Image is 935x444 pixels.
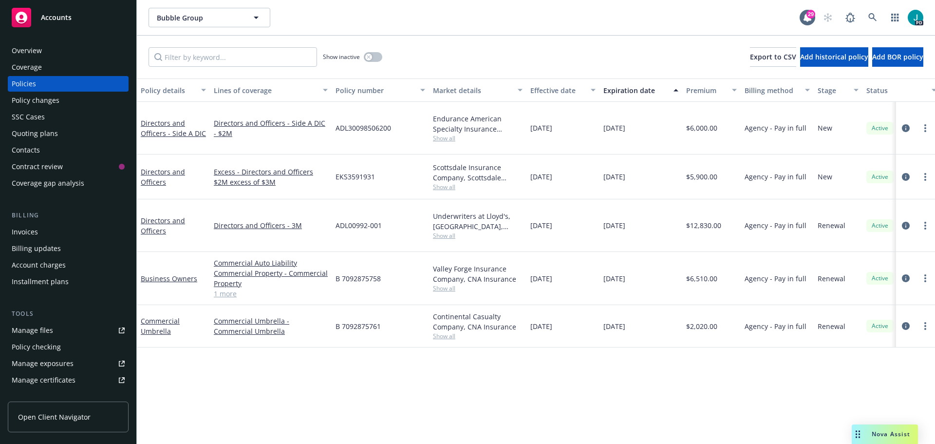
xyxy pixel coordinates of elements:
div: SSC Cases [12,109,45,125]
a: Quoting plans [8,126,129,141]
div: Billing [8,211,129,220]
div: Contract review [12,159,63,174]
span: Renewal [818,321,845,331]
div: Underwriters at Lloyd's, [GEOGRAPHIC_DATA], [PERSON_NAME] of [GEOGRAPHIC_DATA], RT Specialty Insu... [433,211,523,232]
div: Coverage [12,59,42,75]
span: Show all [433,232,523,240]
span: Active [870,124,890,133]
span: B 7092875761 [336,321,381,331]
span: EKS3591931 [336,172,375,182]
div: Stage [818,85,848,96]
a: Policies [8,76,129,92]
a: circleInformation [900,320,912,332]
div: Effective date [530,85,585,96]
button: Billing method [741,78,814,102]
a: Coverage gap analysis [8,175,129,191]
a: Commercial Auto Liability [214,258,328,268]
span: $2,020.00 [686,321,717,331]
button: Add historical policy [800,47,868,67]
span: Renewal [818,273,845,284]
a: more [919,220,931,232]
img: photo [908,10,923,25]
span: Show all [433,183,523,191]
a: Billing updates [8,241,129,256]
span: Active [870,274,890,283]
a: more [919,272,931,284]
button: Bubble Group [149,8,270,27]
a: Contacts [8,142,129,158]
span: Open Client Navigator [18,412,91,422]
div: Tools [8,309,129,319]
div: Scottsdale Insurance Company, Scottsdale Insurance Company (Nationwide), RT Specialty Insurance S... [433,162,523,183]
button: Lines of coverage [210,78,332,102]
a: Policy changes [8,93,129,108]
div: Manage BORs [12,389,57,405]
a: Directors and Officers - Side A DIC [141,118,206,138]
div: Overview [12,43,42,58]
span: Agency - Pay in full [745,172,806,182]
a: Search [863,8,882,27]
div: Endurance American Specialty Insurance Company, Sompo International, RT Specialty Insurance Servi... [433,114,523,134]
div: Policy changes [12,93,59,108]
a: circleInformation [900,220,912,232]
button: Expiration date [599,78,682,102]
button: Policy details [137,78,210,102]
a: Directors and Officers - 3M [214,220,328,231]
span: Show inactive [323,53,360,61]
a: Manage files [8,323,129,338]
span: Active [870,173,890,181]
span: Agency - Pay in full [745,123,806,133]
a: Accounts [8,4,129,31]
span: Nova Assist [872,430,910,438]
a: Commercial Umbrella [141,316,180,336]
div: Policy number [336,85,414,96]
button: Policy number [332,78,429,102]
button: Effective date [526,78,599,102]
span: [DATE] [530,123,552,133]
a: Commercial Umbrella - Commercial Umbrella [214,316,328,336]
div: Quoting plans [12,126,58,141]
a: circleInformation [900,272,912,284]
a: Invoices [8,224,129,240]
span: B 7092875758 [336,273,381,284]
a: Directors and Officers [141,216,185,235]
span: Bubble Group [157,13,241,23]
span: Renewal [818,220,845,231]
div: Installment plans [12,274,69,290]
a: Report a Bug [841,8,860,27]
button: Add BOR policy [872,47,923,67]
span: [DATE] [603,321,625,331]
button: Nova Assist [852,425,918,444]
div: Manage files [12,323,53,338]
span: Show all [433,332,523,340]
a: Contract review [8,159,129,174]
button: Market details [429,78,526,102]
span: Show all [433,134,523,142]
div: Continental Casualty Company, CNA Insurance [433,311,523,332]
div: Invoices [12,224,38,240]
span: New [818,172,832,182]
div: Expiration date [603,85,668,96]
span: [DATE] [603,123,625,133]
a: Directors and Officers [141,167,185,187]
a: Manage exposures [8,356,129,371]
a: Start snowing [818,8,838,27]
span: New [818,123,832,133]
a: Manage BORs [8,389,129,405]
a: more [919,171,931,183]
div: Manage certificates [12,372,75,388]
a: more [919,122,931,134]
span: $6,000.00 [686,123,717,133]
div: Contacts [12,142,40,158]
span: Active [870,322,890,330]
span: Agency - Pay in full [745,321,806,331]
a: Installment plans [8,274,129,290]
span: [DATE] [603,273,625,284]
div: Billing updates [12,241,61,256]
a: Commercial Property - Commercial Property [214,268,328,289]
input: Filter by keyword... [149,47,317,67]
div: Policy details [141,85,195,96]
a: Policy checking [8,339,129,355]
a: circleInformation [900,171,912,183]
a: Account charges [8,257,129,273]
